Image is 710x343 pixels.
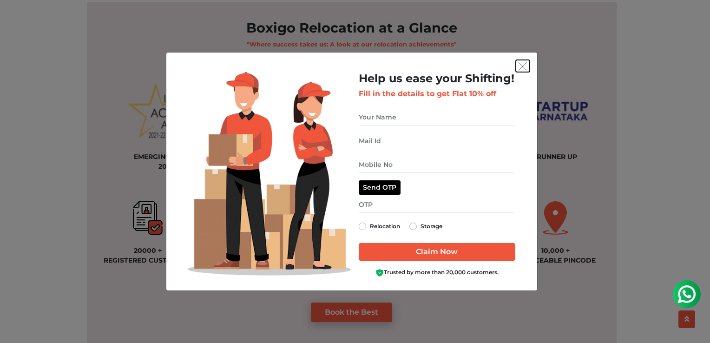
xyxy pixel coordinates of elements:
[359,133,515,149] input: Mail Id
[359,243,515,261] input: Claim Now
[359,109,515,125] input: Your Name
[359,89,515,98] h3: Fill in the details to get Flat 10% off
[421,221,442,232] label: Storage
[188,72,351,276] img: Lead Welcome Image
[359,197,515,213] input: OTP
[359,268,515,277] div: Trusted by more than 20,000 customers.
[9,9,28,28] img: whatsapp-icon.svg
[375,269,384,277] img: Boxigo Customer Shield
[370,221,400,232] label: Relocation
[519,62,527,71] img: exit
[359,72,515,86] h2: Help us ease your Shifting!
[359,180,401,195] button: Send OTP
[359,157,515,173] input: Mobile No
